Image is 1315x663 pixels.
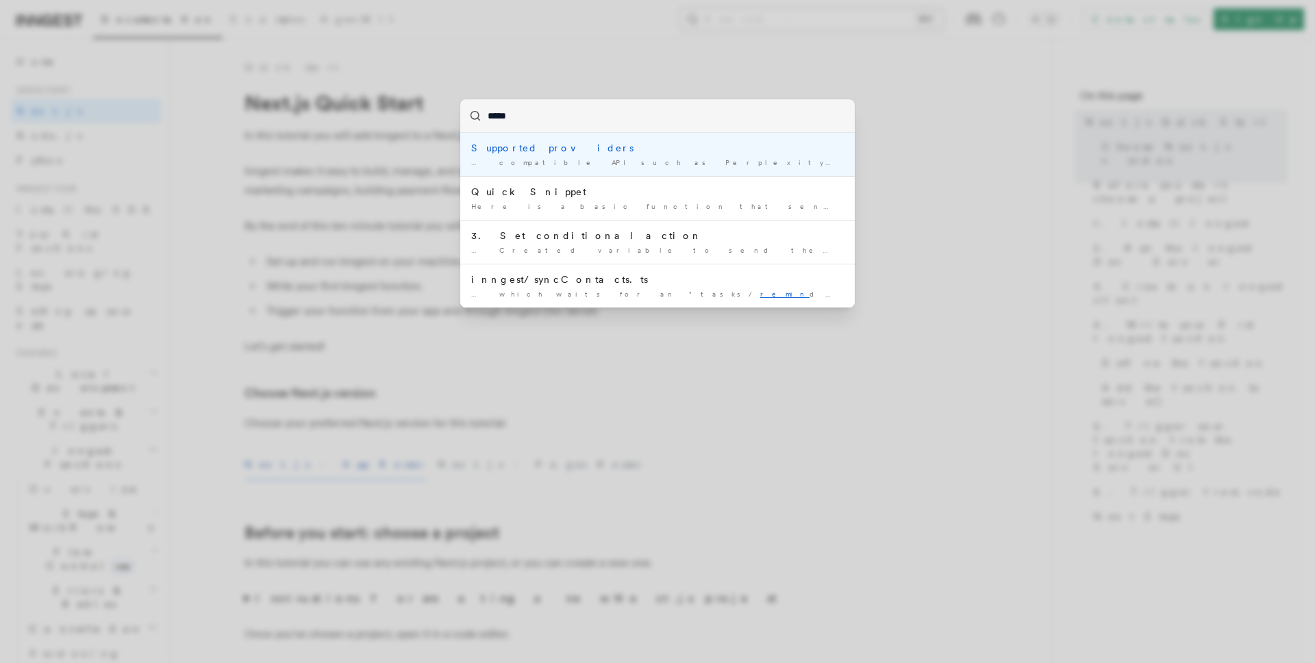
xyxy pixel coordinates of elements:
[471,201,844,212] div: Here is a basic function that sends a der to …
[471,141,844,155] div: Supported providers
[471,185,844,199] div: Quick Snippet
[471,289,844,299] div: … which waits for an "tasks/ der.deleted" event to be …
[471,245,844,255] div: … Created variable to send the der email if the user …
[760,290,810,298] mark: remin
[471,158,844,168] div: … compatible API such as Perplexity i anthropic grok azure-openai
[471,273,844,286] div: inngest/syncContacts.ts
[471,229,844,242] div: 3. Set conditional action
